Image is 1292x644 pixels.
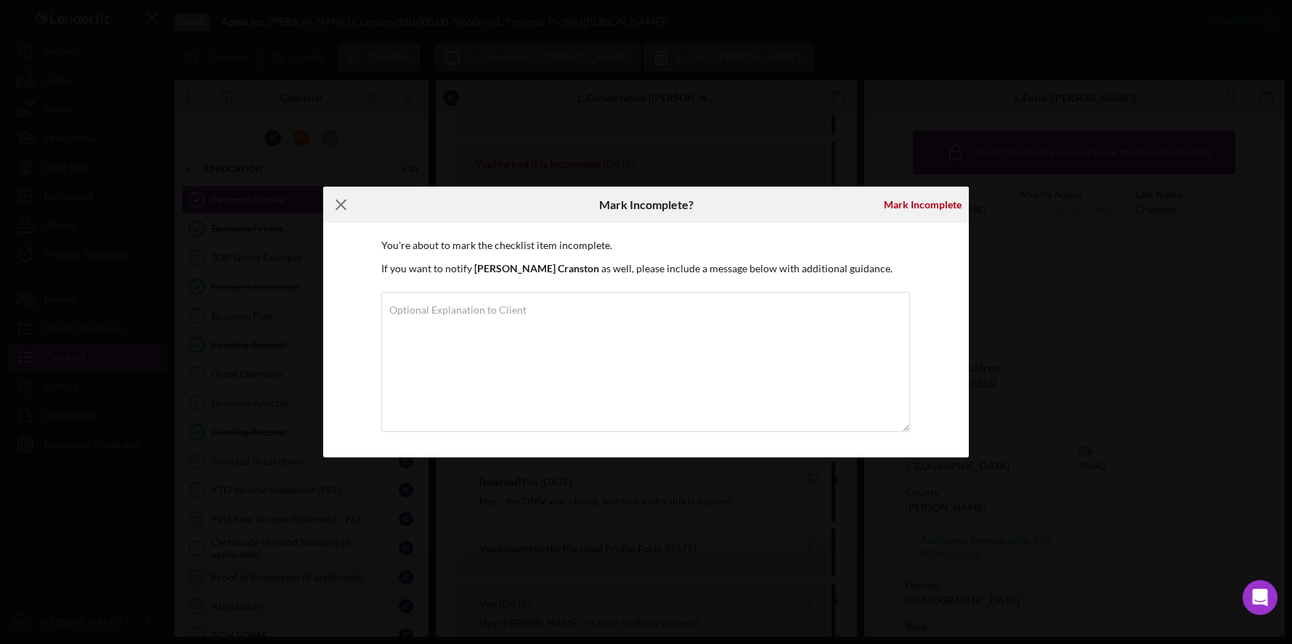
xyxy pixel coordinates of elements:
h6: Mark Incomplete? [599,198,694,211]
b: [PERSON_NAME] Cranston [474,262,599,274]
div: Mark Incomplete [884,190,962,219]
label: Optional Explanation to Client [389,304,527,316]
p: You're about to mark the checklist item incomplete. [381,237,911,253]
div: Open Intercom Messenger [1243,580,1277,615]
p: If you want to notify as well, please include a message below with additional guidance. [381,261,911,277]
button: Mark Incomplete [877,190,969,219]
